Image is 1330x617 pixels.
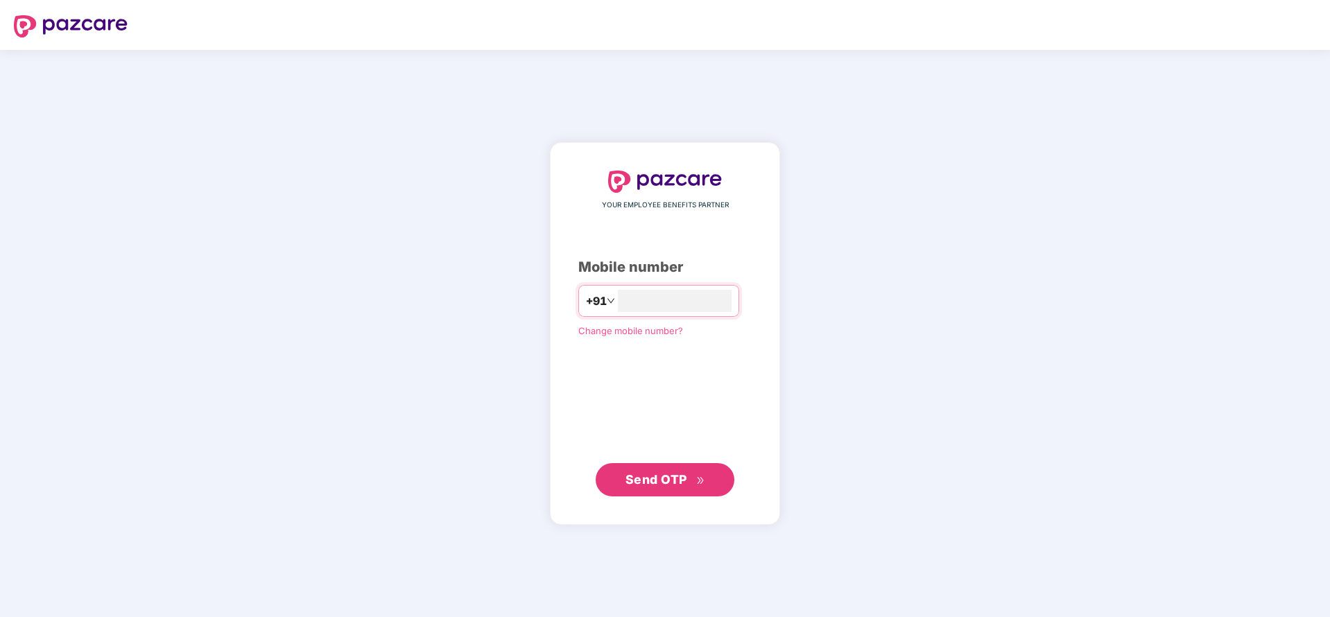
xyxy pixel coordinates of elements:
[578,257,752,278] div: Mobile number
[586,293,607,310] span: +91
[608,171,722,193] img: logo
[602,200,729,211] span: YOUR EMPLOYEE BENEFITS PARTNER
[578,325,683,336] a: Change mobile number?
[696,476,705,485] span: double-right
[14,15,128,37] img: logo
[607,297,615,305] span: down
[625,472,687,487] span: Send OTP
[596,463,734,496] button: Send OTPdouble-right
